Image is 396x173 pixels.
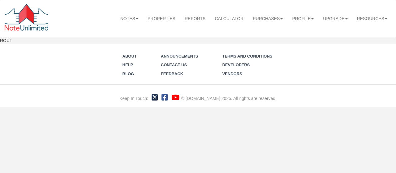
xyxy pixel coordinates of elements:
[222,63,250,67] a: Developers
[161,71,183,76] a: Feedback
[123,71,134,76] a: Blog
[352,12,392,25] a: Resources
[222,71,242,76] a: Vendors
[116,12,143,25] a: Notes
[248,12,287,25] a: Purchases
[180,12,210,25] a: Reports
[222,54,272,58] a: Terms and Conditions
[119,95,148,102] div: Keep In Touch:
[181,95,277,102] div: © [DOMAIN_NAME] 2025. All rights are reserved.
[287,12,318,25] a: Profile
[210,12,248,25] a: Calculator
[318,12,352,25] a: Upgrade
[123,63,133,67] a: Help
[161,63,187,67] a: Contact Us
[161,54,198,58] a: Announcements
[143,12,180,25] a: Properties
[123,54,137,58] a: About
